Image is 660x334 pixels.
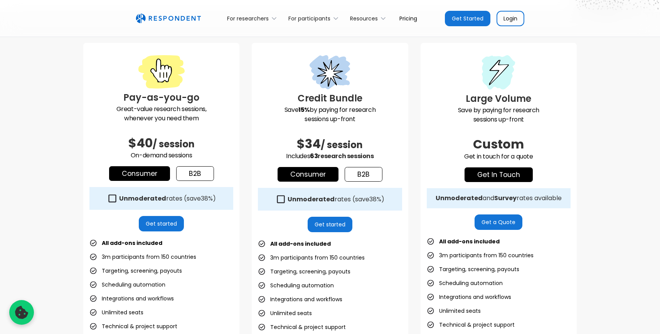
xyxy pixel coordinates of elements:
a: Get a Quote [475,214,522,230]
strong: Unmoderated [288,195,335,204]
div: rates (save ) [119,195,216,202]
span: $40 [128,134,153,152]
div: Resources [350,15,378,22]
span: Custom [473,135,524,153]
h3: Large Volume [427,92,571,106]
p: Includes [258,152,402,161]
strong: All add-ons included [270,240,331,248]
strong: All add-ons included [102,239,162,247]
strong: Survey [494,194,517,202]
a: get in touch [465,167,533,182]
strong: 15% [298,105,310,114]
a: Get Started [445,11,490,26]
a: b2b [345,167,382,182]
li: Technical & project support [258,322,346,332]
li: 3m participants from 150 countries [89,251,196,262]
span: research sessions [318,152,374,160]
a: home [136,13,201,24]
a: Get started [308,217,353,232]
a: Get started [139,216,184,231]
div: For researchers [227,15,269,22]
span: 38% [201,194,213,203]
span: 63 [310,152,318,160]
h3: Pay-as-you-go [89,91,233,105]
li: Targeting, screening, payouts [258,266,350,277]
li: Unlimited seats [89,307,143,318]
a: Login [497,11,524,26]
li: Technical & project support [427,319,515,330]
li: Integrations and workflows [258,294,342,305]
span: 38% [369,195,381,204]
li: Scheduling automation [89,279,165,290]
li: Technical & project support [89,321,177,332]
li: Scheduling automation [258,280,334,291]
a: Consumer [278,167,338,182]
li: Unlimited seats [427,305,481,316]
li: Unlimited seats [258,308,312,319]
li: 3m participants from 150 countries [427,250,534,261]
div: For researchers [223,9,284,27]
strong: All add-ons included [439,238,500,245]
div: For participants [284,9,346,27]
li: Targeting, screening, payouts [89,265,182,276]
a: Pricing [393,9,423,27]
img: Untitled UI logotext [136,13,201,24]
span: / session [321,138,363,151]
li: Integrations and workflows [89,293,174,304]
div: rates (save ) [288,196,384,203]
p: On-demand sessions [89,151,233,160]
li: Targeting, screening, payouts [427,264,519,275]
span: $34 [297,135,321,152]
p: Save by paying for research sessions up-front [427,106,571,124]
strong: Unmoderated [119,194,166,203]
li: 3m participants from 150 countries [258,252,365,263]
div: and rates available [436,194,562,202]
a: b2b [176,166,214,181]
p: Great-value research sessions, whenever you need them [89,105,233,123]
p: Save by paying for research sessions up-front [258,105,402,124]
p: Get in touch for a quote [427,152,571,161]
a: Consumer [109,166,170,181]
div: Resources [346,9,393,27]
h3: Credit Bundle [258,91,402,105]
strong: Unmoderated [436,194,483,202]
li: Scheduling automation [427,278,503,288]
span: / session [153,138,195,150]
div: For participants [288,15,330,22]
li: Integrations and workflows [427,292,511,302]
